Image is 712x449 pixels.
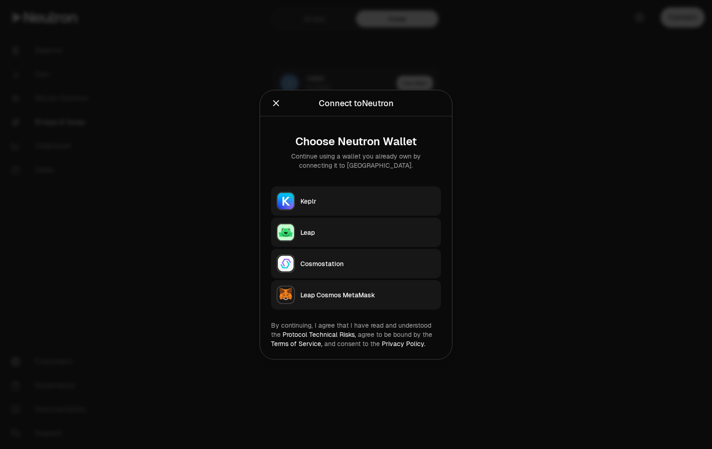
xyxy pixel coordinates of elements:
div: Leap [300,227,435,237]
div: Connect to Neutron [319,97,394,109]
button: Close [271,97,281,109]
div: Cosmostation [300,259,435,268]
button: KeplrKeplr [271,186,441,216]
div: Keplr [300,196,435,205]
img: Leap [277,224,294,240]
a: Privacy Policy. [382,339,425,347]
button: CosmostationCosmostation [271,249,441,278]
div: Leap Cosmos MetaMask [300,290,435,299]
a: Protocol Technical Risks, [283,330,356,338]
button: Leap Cosmos MetaMaskLeap Cosmos MetaMask [271,280,441,309]
button: LeapLeap [271,217,441,247]
img: Cosmostation [277,255,294,272]
img: Leap Cosmos MetaMask [277,286,294,303]
a: Terms of Service, [271,339,322,347]
div: By continuing, I agree that I have read and understood the agree to be bound by the and consent t... [271,320,441,348]
div: Continue using a wallet you already own by connecting it to [GEOGRAPHIC_DATA]. [278,151,434,170]
img: Keplr [277,193,294,209]
div: Choose Neutron Wallet [278,135,434,148]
